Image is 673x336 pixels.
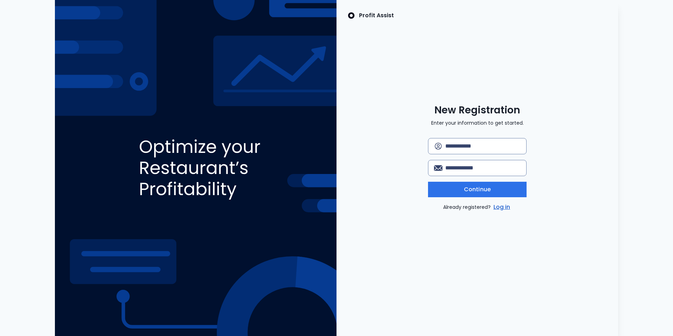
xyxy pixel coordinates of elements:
[428,182,527,197] button: Continue
[348,11,355,20] img: SpotOn Logo
[492,203,512,211] a: Log in
[443,203,512,211] p: Already registered?
[434,104,520,117] span: New Registration
[359,11,394,20] p: Profit Assist
[431,119,524,127] p: Enter your information to get started.
[464,185,491,194] span: Continue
